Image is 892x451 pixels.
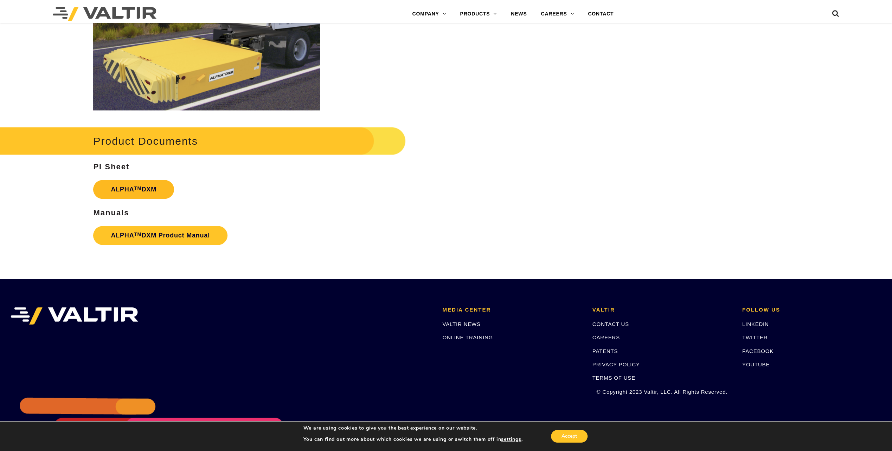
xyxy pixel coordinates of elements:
[534,7,581,21] a: CAREERS
[405,7,453,21] a: COMPANY
[93,208,129,217] strong: Manuals
[53,7,156,21] img: Valtir
[742,334,768,340] a: TWITTER
[592,307,732,313] h2: VALTIR
[592,334,620,340] a: CAREERS
[592,361,640,367] a: PRIVACY POLICY
[742,321,769,327] a: LINKEDIN
[581,7,621,21] a: CONTACT
[134,185,141,191] sup: TM
[442,334,493,340] a: ONLINE TRAINING
[592,321,629,327] a: CONTACT US
[93,162,129,171] strong: PI Sheet
[442,307,582,313] h2: MEDIA CENTER
[504,7,534,21] a: NEWS
[742,361,770,367] a: YOUTUBE
[592,348,618,354] a: PATENTS
[501,436,521,443] button: settings
[134,231,141,237] sup: TM
[11,307,138,325] img: VALTIR
[453,7,504,21] a: PRODUCTS
[303,436,522,443] p: You can find out more about which cookies we are using or switch them off in .
[592,387,732,396] p: © Copyright 2023 Valtir, LLC. All Rights Reserved.
[303,425,522,431] p: We are using cookies to give you the best experience on our website.
[592,375,635,381] a: TERMS OF USE
[93,226,227,245] a: ALPHATMDXM Product Manual
[93,180,174,199] a: ALPHATMDXM
[442,321,480,327] a: VALTIR NEWS
[742,348,774,354] a: FACEBOOK
[742,307,881,313] h2: FOLLOW US
[551,430,588,443] button: Accept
